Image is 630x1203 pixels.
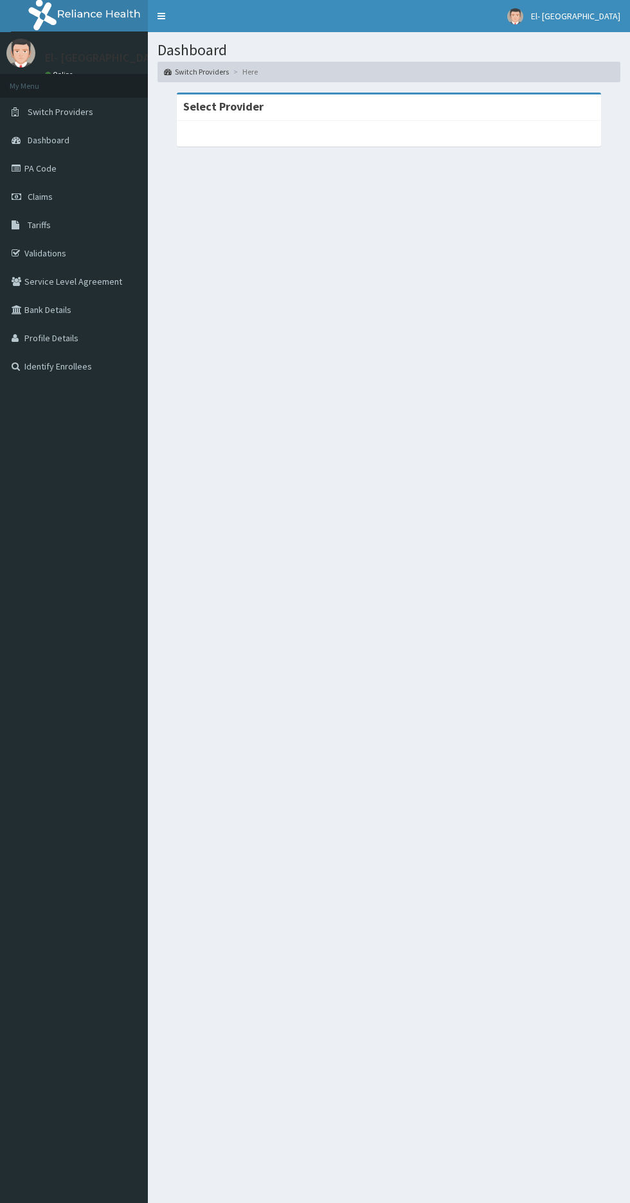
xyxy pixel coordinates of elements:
[230,66,258,77] li: Here
[45,52,166,64] p: El- [GEOGRAPHIC_DATA]
[28,191,53,202] span: Claims
[531,10,620,22] span: El- [GEOGRAPHIC_DATA]
[28,106,93,118] span: Switch Providers
[507,8,523,24] img: User Image
[183,99,264,114] strong: Select Provider
[157,42,620,58] h1: Dashboard
[6,39,35,67] img: User Image
[28,219,51,231] span: Tariffs
[28,134,69,146] span: Dashboard
[164,66,229,77] a: Switch Providers
[45,70,76,79] a: Online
